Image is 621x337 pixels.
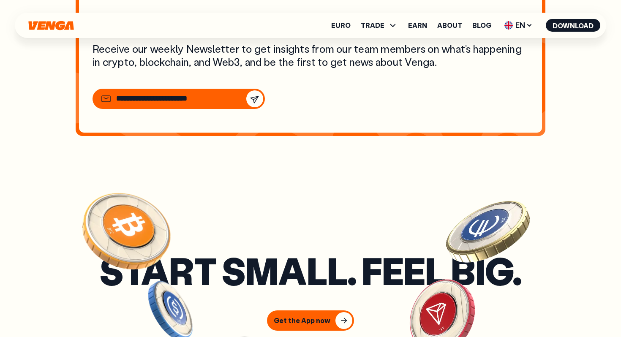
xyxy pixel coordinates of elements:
img: flag-uk [504,21,513,30]
img: EURO [435,179,542,287]
a: Earn [408,22,427,29]
div: Get the App now [274,316,330,325]
span: EN [501,19,536,32]
a: About [437,22,462,29]
a: Euro [331,22,351,29]
span: TRADE [361,22,384,29]
svg: Home [27,21,75,30]
p: Receive our weekly Newsletter to get insights from our team members on what’s happening in crypto... [93,42,528,68]
span: TRADE [361,20,398,30]
button: Get the App now [267,310,354,331]
a: Blog [472,22,491,29]
img: BTC [64,182,189,293]
button: Subscribe [246,90,263,107]
h3: Start small. Feel big. [100,254,521,287]
button: Download [546,19,600,32]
